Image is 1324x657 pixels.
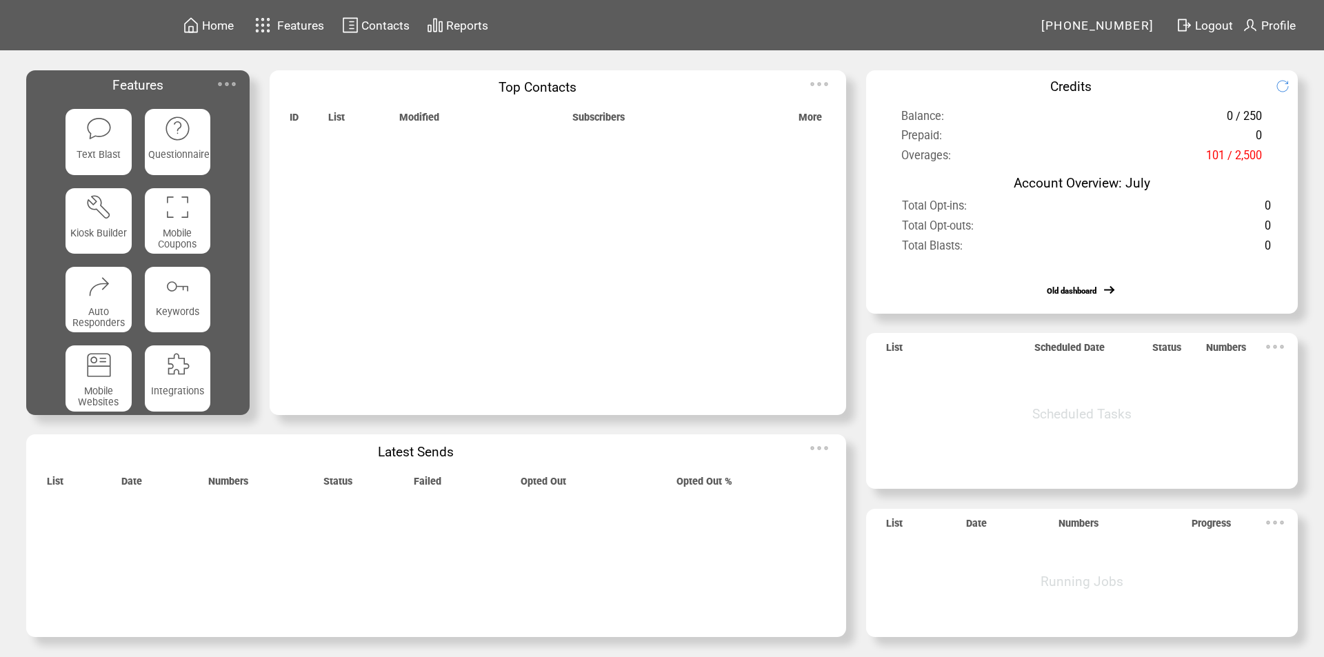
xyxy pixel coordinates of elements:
span: Contacts [361,19,410,32]
a: Home [181,14,236,36]
span: Logout [1195,19,1233,32]
a: Questionnaire [145,109,210,174]
img: refresh.png [1276,79,1303,93]
span: 0 / 250 [1227,110,1262,130]
span: Progress [1192,518,1231,536]
span: Latest Sends [378,444,454,460]
span: Numbers [208,476,248,494]
img: ellypsis.svg [805,434,833,462]
span: Numbers [1059,518,1099,536]
span: Account Overview: July [1014,175,1150,191]
a: Mobile Websites [66,345,131,411]
img: text-blast.svg [86,115,112,142]
span: Running Jobs [1041,574,1123,589]
span: Mobile Websites [78,385,119,407]
a: Auto Responders [66,267,131,332]
a: Contacts [340,14,412,36]
span: ID [290,112,299,130]
img: contacts.svg [342,17,359,34]
img: exit.svg [1176,17,1192,34]
span: [PHONE_NUMBER] [1041,19,1154,32]
span: Features [112,77,163,93]
a: Keywords [145,267,210,332]
span: Integrations [151,385,204,396]
span: More [799,112,822,130]
span: Scheduled Date [1034,342,1105,361]
img: home.svg [183,17,199,34]
span: Date [121,476,142,494]
span: 0 [1265,199,1271,220]
span: Modified [399,112,439,130]
img: features.svg [251,14,275,37]
span: Date [966,518,987,536]
span: 101 / 2,500 [1206,149,1262,170]
a: Features [249,12,327,39]
span: Prepaid: [901,129,942,150]
span: Questionnaire [148,149,210,160]
img: profile.svg [1242,17,1258,34]
a: Integrations [145,345,210,411]
span: List [886,518,903,536]
a: Mobile Coupons [145,188,210,254]
span: Reports [446,19,488,32]
span: Failed [414,476,441,494]
span: Total Opt-outs: [902,219,974,240]
span: List [328,112,345,130]
img: ellypsis.svg [213,70,241,98]
a: Profile [1240,14,1298,36]
span: Numbers [1206,342,1246,361]
span: Auto Responders [72,306,125,328]
span: Opted Out [521,476,566,494]
img: tool%201.svg [86,194,112,221]
span: Kiosk Builder [70,228,127,239]
span: Status [323,476,352,494]
span: Balance: [901,110,944,130]
a: Text Blast [66,109,131,174]
span: 0 [1265,239,1271,260]
img: ellypsis.svg [805,70,833,98]
img: ellypsis.svg [1261,509,1289,536]
img: integrations.svg [164,352,191,378]
span: List [886,342,903,361]
img: auto-responders.svg [86,273,112,300]
span: Mobile Coupons [158,228,197,250]
span: Total Opt-ins: [902,199,967,220]
span: Opted Out % [676,476,732,494]
span: Scheduled Tasks [1032,406,1132,422]
span: Status [1152,342,1181,361]
img: questionnaire.svg [164,115,191,142]
img: mobile-websites.svg [86,352,112,378]
span: Keywords [156,306,199,317]
a: Logout [1174,14,1240,36]
span: Subscribers [572,112,625,130]
a: Reports [425,14,490,36]
span: Text Blast [77,149,121,160]
span: Overages: [901,149,951,170]
span: Total Blasts: [902,239,963,260]
a: Kiosk Builder [66,188,131,254]
img: ellypsis.svg [1261,333,1289,361]
span: Credits [1050,79,1092,94]
img: coupons.svg [164,194,191,221]
span: 0 [1256,129,1262,150]
span: Features [277,19,324,32]
span: Home [202,19,234,32]
span: 0 [1265,219,1271,240]
span: List [47,476,63,494]
span: Profile [1261,19,1296,32]
a: Old dashboard [1047,286,1096,296]
img: keywords.svg [164,273,191,300]
span: Top Contacts [499,79,576,95]
img: chart.svg [427,17,443,34]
